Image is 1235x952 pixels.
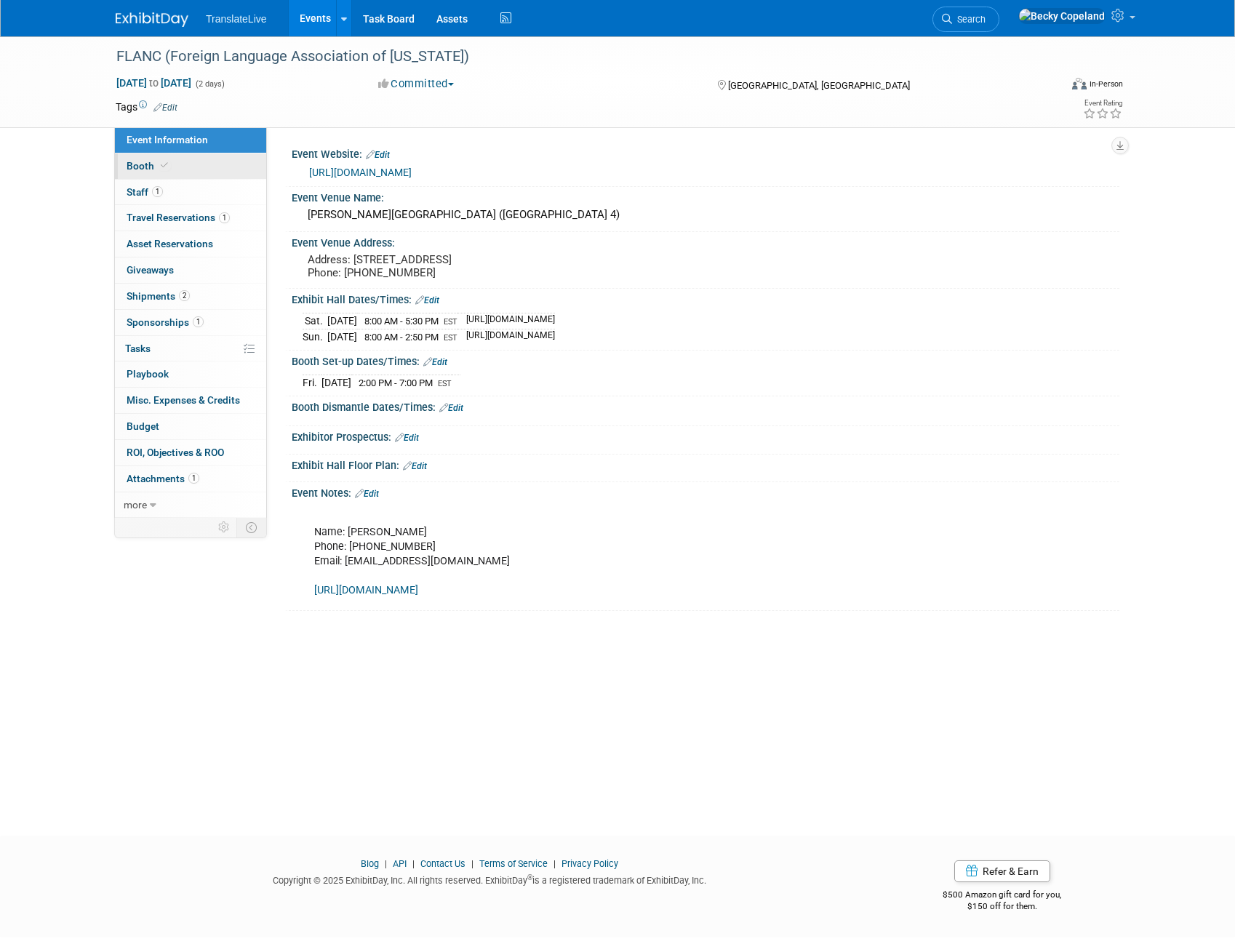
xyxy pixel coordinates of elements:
[359,377,433,388] span: 2:00 PM - 7:00 PM
[237,518,267,537] td: Toggle Event Tabs
[292,187,1119,205] div: Event Venue Name:
[115,257,266,283] a: Giveaways
[292,396,1119,415] div: Booth Dismantle Dates/Times:
[420,858,465,869] a: Contact Us
[1083,100,1122,107] div: Event Rating
[115,492,266,518] a: more
[188,473,199,484] span: 1
[127,368,169,380] span: Playbook
[438,379,452,388] span: EST
[373,76,460,92] button: Committed
[327,313,357,329] td: [DATE]
[115,336,266,361] a: Tasks
[115,414,266,439] a: Budget
[327,329,357,345] td: [DATE]
[932,7,999,32] a: Search
[321,375,351,391] td: [DATE]
[193,316,204,327] span: 1
[115,205,266,231] a: Travel Reservations1
[116,871,863,887] div: Copyright © 2025 ExhibitDay, Inc. All rights reserved. ExhibitDay is a registered trademark of Ex...
[395,433,419,443] a: Edit
[206,13,267,25] span: TranslateLive
[355,489,379,499] a: Edit
[127,447,224,458] span: ROI, Objectives & ROO
[152,186,163,197] span: 1
[303,204,1108,226] div: [PERSON_NAME][GEOGRAPHIC_DATA] ([GEOGRAPHIC_DATA] 4)
[885,879,1120,913] div: $500 Amazon gift card for you,
[550,858,559,869] span: |
[115,284,266,309] a: Shipments2
[314,584,418,596] a: [URL][DOMAIN_NAME]
[1089,79,1123,89] div: In-Person
[116,76,192,89] span: [DATE] [DATE]
[415,295,439,305] a: Edit
[468,858,477,869] span: |
[366,150,390,160] a: Edit
[381,858,391,869] span: |
[479,858,548,869] a: Terms of Service
[403,461,427,471] a: Edit
[393,858,407,869] a: API
[125,343,151,354] span: Tasks
[116,100,177,114] td: Tags
[292,289,1119,308] div: Exhibit Hall Dates/Times:
[127,290,190,302] span: Shipments
[127,264,174,276] span: Giveaways
[115,231,266,257] a: Asset Reservations
[127,394,240,406] span: Misc. Expenses & Credits
[212,518,237,537] td: Personalize Event Tab Strip
[127,473,199,484] span: Attachments
[728,80,910,91] span: [GEOGRAPHIC_DATA], [GEOGRAPHIC_DATA]
[153,103,177,113] a: Edit
[127,316,204,328] span: Sponsorships
[194,79,225,89] span: (2 days)
[127,134,208,145] span: Event Information
[111,44,1037,70] div: FLANC (Foreign Language Association of [US_STATE])
[952,14,986,25] span: Search
[116,12,188,27] img: ExhibitDay
[457,329,555,345] td: [URL][DOMAIN_NAME]
[115,466,266,492] a: Attachments1
[292,482,1119,501] div: Event Notes:
[561,858,618,869] a: Privacy Policy
[303,375,321,391] td: Fri.
[127,186,163,198] span: Staff
[292,455,1119,473] div: Exhibit Hall Floor Plan:
[1072,78,1087,89] img: Format-Inperson.png
[308,253,620,279] pre: Address: [STREET_ADDRESS] Phone: [PHONE_NUMBER]
[127,160,171,172] span: Booth
[309,167,412,178] a: [URL][DOMAIN_NAME]
[364,332,439,343] span: 8:00 AM - 2:50 PM
[439,403,463,413] a: Edit
[115,440,266,465] a: ROI, Objectives & ROO
[304,503,959,605] div: Name: [PERSON_NAME] Phone: [PHONE_NUMBER] Email: [EMAIL_ADDRESS][DOMAIN_NAME]
[973,76,1123,97] div: Event Format
[292,143,1119,162] div: Event Website:
[292,426,1119,445] div: Exhibitor Prospectus:
[124,499,147,511] span: more
[115,153,266,179] a: Booth
[115,388,266,413] a: Misc. Expenses & Credits
[161,161,168,169] i: Booth reservation complete
[115,310,266,335] a: Sponsorships1
[127,212,230,223] span: Travel Reservations
[409,858,418,869] span: |
[292,232,1119,250] div: Event Venue Address:
[147,77,161,89] span: to
[954,860,1050,882] a: Refer & Earn
[361,858,379,869] a: Blog
[115,361,266,387] a: Playbook
[179,290,190,301] span: 2
[423,357,447,367] a: Edit
[219,212,230,223] span: 1
[885,900,1120,913] div: $150 off for them.
[444,333,457,343] span: EST
[457,313,555,329] td: [URL][DOMAIN_NAME]
[115,127,266,153] a: Event Information
[527,873,532,881] sup: ®
[115,180,266,205] a: Staff1
[292,351,1119,369] div: Booth Set-up Dates/Times:
[1018,8,1106,24] img: Becky Copeland
[303,313,327,329] td: Sat.
[364,316,439,327] span: 8:00 AM - 5:30 PM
